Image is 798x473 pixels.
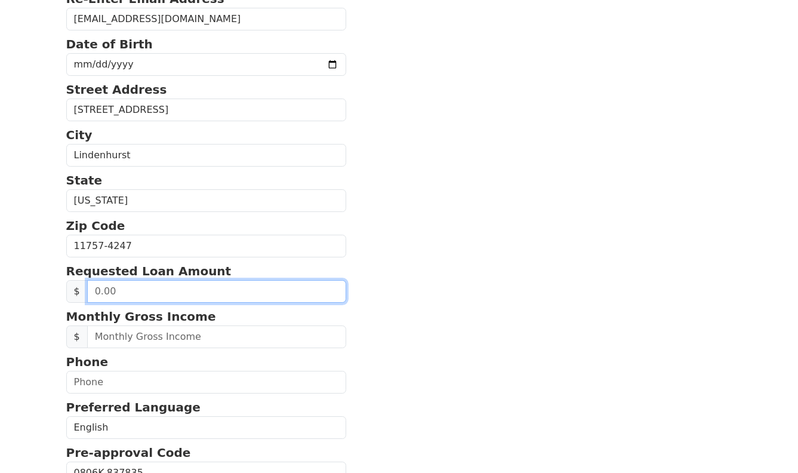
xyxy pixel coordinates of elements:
strong: State [66,173,103,188]
strong: City [66,128,93,142]
span: $ [66,325,88,348]
strong: Phone [66,355,108,369]
strong: Date of Birth [66,37,153,51]
input: Street Address [66,99,347,121]
strong: Requested Loan Amount [66,264,232,278]
strong: Preferred Language [66,400,201,414]
strong: Zip Code [66,219,125,233]
input: 0.00 [87,280,347,303]
input: City [66,144,347,167]
strong: Street Address [66,82,167,97]
input: Monthly Gross Income [87,325,347,348]
span: $ [66,280,88,303]
input: Phone [66,371,347,394]
strong: Pre-approval Code [66,446,191,460]
input: Re-Enter Email Address [66,8,347,30]
input: Zip Code [66,235,347,257]
p: Monthly Gross Income [66,308,347,325]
